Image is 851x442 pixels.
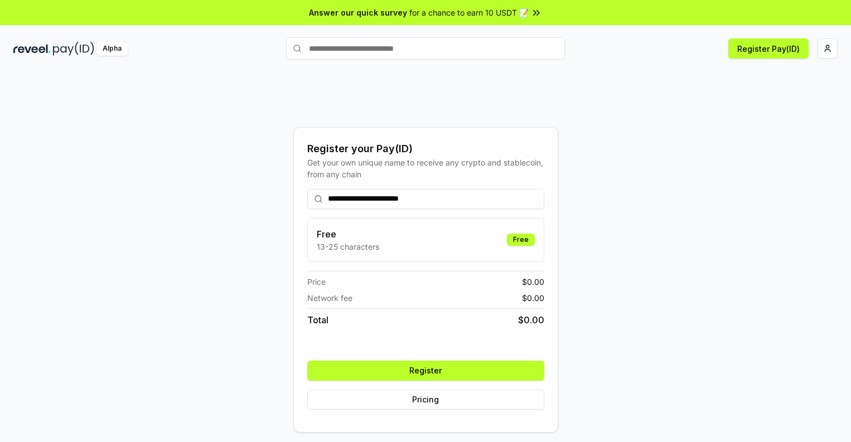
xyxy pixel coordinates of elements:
[96,42,128,56] div: Alpha
[518,313,544,327] span: $ 0.00
[317,241,379,252] p: 13-25 characters
[317,227,379,241] h3: Free
[507,234,535,246] div: Free
[307,313,328,327] span: Total
[53,42,94,56] img: pay_id
[307,141,544,157] div: Register your Pay(ID)
[307,157,544,180] div: Get your own unique name to receive any crypto and stablecoin, from any chain
[309,7,407,18] span: Answer our quick survey
[409,7,529,18] span: for a chance to earn 10 USDT 📝
[522,276,544,288] span: $ 0.00
[307,276,326,288] span: Price
[307,390,544,410] button: Pricing
[307,292,352,304] span: Network fee
[728,38,809,59] button: Register Pay(ID)
[13,42,51,56] img: reveel_dark
[522,292,544,304] span: $ 0.00
[307,361,544,381] button: Register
